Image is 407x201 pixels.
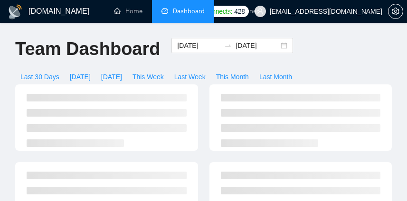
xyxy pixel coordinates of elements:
span: Dashboard [173,7,205,15]
button: Last Month [254,69,297,84]
span: [DATE] [101,72,122,82]
span: Last Month [259,72,292,82]
a: homeHome [114,7,142,15]
span: dashboard [161,8,168,14]
span: Last 30 Days [20,72,59,82]
a: setting [388,8,403,15]
span: swap-right [224,42,232,49]
button: [DATE] [65,69,96,84]
input: Start date [177,40,220,51]
h1: Team Dashboard [15,38,160,60]
button: Last Week [169,69,211,84]
span: [DATE] [70,72,91,82]
button: Last 30 Days [15,69,65,84]
span: This Week [133,72,164,82]
button: This Week [127,69,169,84]
span: to [224,42,232,49]
span: Last Week [174,72,206,82]
a: searchScanner [224,7,259,15]
button: setting [388,4,403,19]
input: End date [236,40,279,51]
span: user [257,8,264,15]
button: This Month [211,69,254,84]
img: logo [8,4,23,19]
button: [DATE] [96,69,127,84]
span: This Month [216,72,249,82]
